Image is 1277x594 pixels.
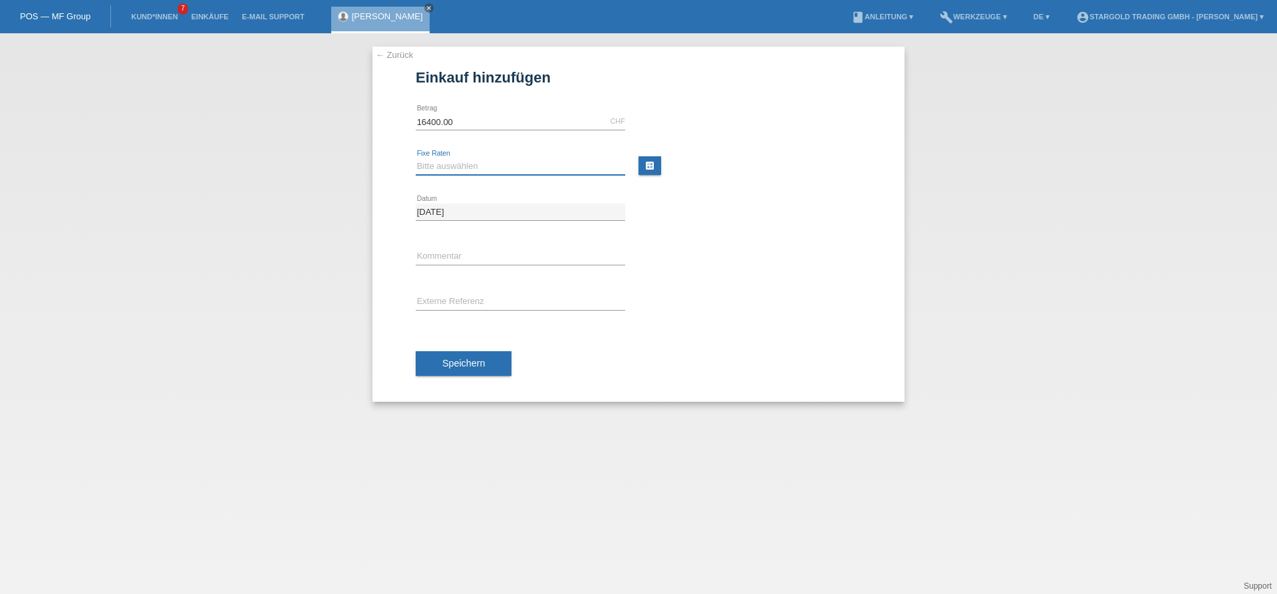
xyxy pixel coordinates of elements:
[940,11,953,24] i: build
[1244,581,1272,591] a: Support
[851,11,865,24] i: book
[352,11,423,21] a: [PERSON_NAME]
[426,5,432,11] i: close
[442,358,485,369] span: Speichern
[416,69,861,86] h1: Einkauf hinzufügen
[424,3,434,13] a: close
[416,351,511,376] button: Speichern
[178,3,188,15] span: 7
[235,13,311,21] a: E-Mail Support
[1076,11,1089,24] i: account_circle
[184,13,235,21] a: Einkäufe
[1027,13,1056,21] a: DE ▾
[638,156,661,175] a: calculate
[610,117,625,125] div: CHF
[376,50,413,60] a: ← Zurück
[933,13,1014,21] a: buildWerkzeuge ▾
[1069,13,1270,21] a: account_circleStargold Trading GmbH - [PERSON_NAME] ▾
[845,13,920,21] a: bookAnleitung ▾
[124,13,184,21] a: Kund*innen
[644,160,655,171] i: calculate
[20,11,90,21] a: POS — MF Group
